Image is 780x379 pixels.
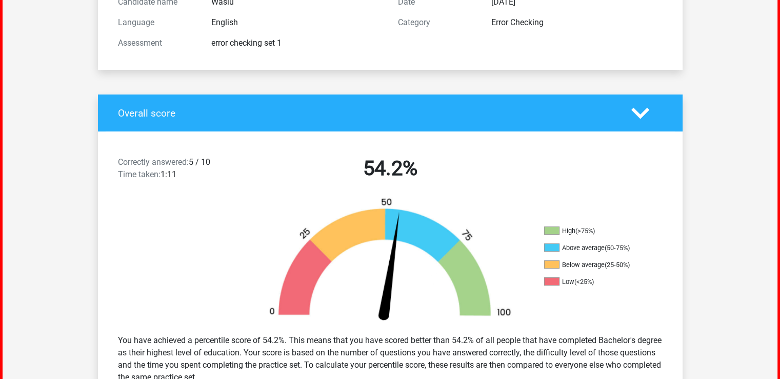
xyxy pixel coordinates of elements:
div: Category [390,16,484,29]
div: Assessment [110,37,204,49]
div: English [204,16,390,29]
h4: Overall score [118,107,616,119]
li: Below average [544,260,647,270]
div: Error Checking [484,16,670,29]
li: Above average [544,243,647,253]
div: error checking set 1 [204,37,390,49]
div: (50-75%) [605,244,630,252]
li: Low [544,277,647,287]
div: Language [110,16,204,29]
div: 5 / 10 1:11 [110,156,250,185]
img: 54.bc719eb2b1d5.png [252,197,529,326]
h2: 54.2% [258,156,523,181]
li: High [544,226,647,236]
span: Time taken: [118,169,161,179]
div: (>75%) [575,227,595,235]
span: Correctly answered: [118,157,189,167]
div: (25-50%) [605,261,630,269]
div: (<25%) [574,278,594,286]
